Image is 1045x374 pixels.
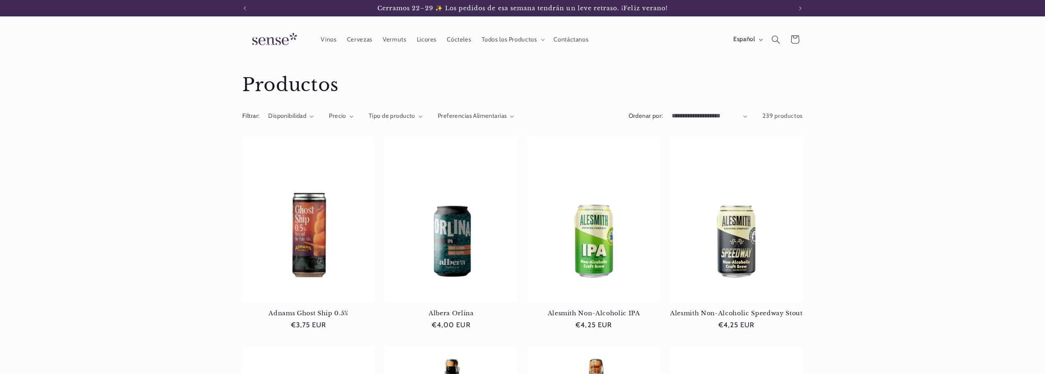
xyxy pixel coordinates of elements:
[242,310,375,317] a: Adnams Ghost Ship 0.5%
[554,36,588,44] span: Contáctanos
[369,112,415,119] span: Tipo de producto
[347,36,372,44] span: Cervezas
[549,30,594,48] a: Contáctanos
[316,30,342,48] a: Vinos
[239,25,307,55] a: Sense
[242,73,803,97] h1: Productos
[321,36,336,44] span: Vinos
[242,28,304,51] img: Sense
[377,5,668,12] span: Cerramos 22–29 ✨ Los pedidos de esa semana tendrán un leve retraso. ¡Feliz verano!
[629,112,663,119] label: Ordenar por:
[476,30,549,48] summary: Todos los Productos
[268,112,306,119] span: Disponibilidad
[438,112,507,119] span: Preferencias Alimentarias
[369,112,423,121] summary: Tipo de producto (0 seleccionado)
[268,112,314,121] summary: Disponibilidad (0 seleccionado)
[342,30,377,48] a: Cervezas
[447,36,471,44] span: Cócteles
[385,310,517,317] a: Albera Orlina
[411,30,442,48] a: Licores
[733,35,755,44] span: Español
[242,112,260,121] h2: Filtrar:
[417,36,436,44] span: Licores
[329,112,354,121] summary: Precio
[383,36,406,44] span: Vermuts
[763,112,803,119] span: 239 productos
[767,30,785,49] summary: Búsqueda
[528,310,660,317] a: Alesmith Non-Alcoholic IPA
[438,112,514,121] summary: Preferencias Alimentarias (0 seleccionado)
[377,30,411,48] a: Vermuts
[329,112,346,119] span: Precio
[482,36,537,44] span: Todos los Productos
[728,31,766,48] button: Español
[442,30,476,48] a: Cócteles
[670,310,803,317] a: Alesmith Non-Alcoholic Speedway Stout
